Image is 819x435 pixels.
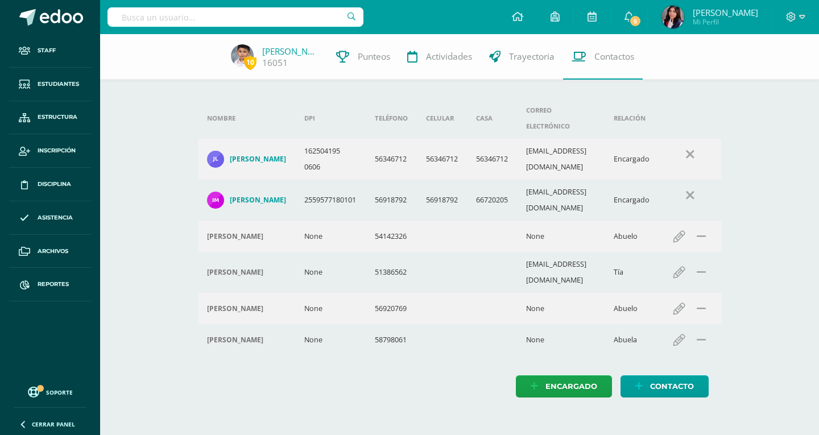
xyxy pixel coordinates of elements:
a: Actividades [399,34,481,80]
td: 54142326 [366,221,417,252]
span: 5 [629,15,642,27]
h4: [PERSON_NAME] [207,304,263,313]
td: Encargado [605,139,659,180]
a: Estructura [9,101,91,135]
th: Celular [417,98,467,139]
a: Reportes [9,268,91,301]
span: Actividades [426,51,472,63]
td: None [517,293,605,324]
td: Abuelo [605,221,659,252]
a: Encargado [516,375,612,397]
a: Estudiantes [9,68,91,101]
span: Reportes [38,280,69,289]
h4: [PERSON_NAME] [207,232,263,241]
a: Contactos [563,34,643,80]
span: Contactos [594,51,634,63]
td: 2559577180101 [295,180,366,221]
span: [PERSON_NAME] [693,7,758,18]
td: 162504195 0606 [295,139,366,180]
th: Nombre [198,98,295,139]
th: Correo electrónico [517,98,605,139]
td: Tía [605,252,659,293]
td: None [517,324,605,355]
div: Douglas Mazariegos Marroquín [207,304,286,313]
a: Trayectoria [481,34,563,80]
span: 10 [244,55,257,69]
a: Staff [9,34,91,68]
img: d08455fca75e393fbf8e5d04ed349724.png [207,151,224,168]
img: 2a7416ed648e0a1246f94b7ba5763b9e.png [207,192,224,209]
td: [EMAIL_ADDRESS][DOMAIN_NAME] [517,139,605,180]
td: [EMAIL_ADDRESS][DOMAIN_NAME] [517,252,605,293]
td: None [517,221,605,252]
td: None [295,324,366,355]
td: 51386562 [366,252,417,293]
span: Disciplina [38,180,71,189]
td: 58798061 [366,324,417,355]
td: 56918792 [417,180,467,221]
a: Inscripción [9,134,91,168]
a: Punteos [328,34,399,80]
a: [PERSON_NAME] [207,151,286,168]
td: 66720205 [467,180,517,221]
span: Contacto [650,376,694,397]
td: None [295,293,366,324]
span: Soporte [46,388,73,396]
span: Inscripción [38,146,76,155]
a: [PERSON_NAME] [207,192,286,209]
img: 27502009f7beae9d8bb33c16e91220d6.png [231,44,254,67]
a: Contacto [621,375,709,397]
td: [EMAIL_ADDRESS][DOMAIN_NAME] [517,180,605,221]
td: None [295,221,366,252]
h4: [PERSON_NAME] [230,155,286,164]
td: None [295,252,366,293]
td: Abuela [605,324,659,355]
a: Archivos [9,235,91,268]
h4: [PERSON_NAME] [230,196,286,205]
div: Paola López Silva [207,268,286,277]
span: Mi Perfil [693,17,758,27]
span: Staff [38,46,56,55]
span: Estructura [38,113,77,122]
h4: [PERSON_NAME] [207,335,263,345]
td: 56918792 [366,180,417,221]
span: Archivos [38,247,68,256]
span: Punteos [358,51,390,63]
span: Cerrar panel [32,420,75,428]
td: 56920769 [366,293,417,324]
a: Disciplina [9,168,91,201]
td: 56346712 [467,139,517,180]
a: 16051 [262,57,288,69]
th: Teléfono [366,98,417,139]
span: Estudiantes [38,80,79,89]
div: Ermides Lopez Marroquín [207,232,286,241]
td: Abuelo [605,293,659,324]
td: Encargado [605,180,659,221]
th: Casa [467,98,517,139]
img: 331a885a7a06450cabc094b6be9ba622.png [661,6,684,28]
h4: [PERSON_NAME] [207,268,263,277]
a: Asistencia [9,201,91,235]
a: Soporte [14,384,86,399]
td: 56346712 [417,139,467,180]
span: Encargado [545,376,597,397]
th: Relación [605,98,659,139]
th: DPI [295,98,366,139]
div: Amanda Lili Silva [207,335,286,345]
span: Trayectoria [509,51,555,63]
a: [PERSON_NAME] [262,45,319,57]
td: 56346712 [366,139,417,180]
span: Asistencia [38,213,73,222]
input: Busca un usuario... [107,7,363,27]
